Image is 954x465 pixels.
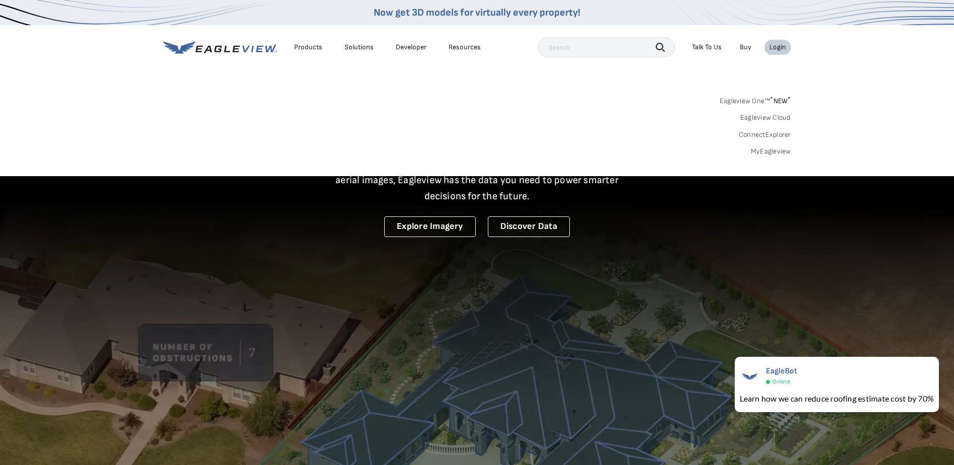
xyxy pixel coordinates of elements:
[384,216,476,237] a: Explore Imagery
[740,366,760,386] img: EagleBot
[740,393,934,405] div: Learn how we can reduce roofing estimate cost by 70%
[692,43,722,52] div: Talk To Us
[751,147,791,156] a: MyEagleview
[740,113,791,122] a: Eagleview Cloud
[449,43,481,52] div: Resources
[766,366,798,376] span: EagleBot
[739,130,791,139] a: ConnectExplorer
[772,378,790,385] span: Online
[770,97,791,105] span: NEW
[488,216,570,237] a: Discover Data
[294,43,322,52] div: Products
[374,7,580,19] a: Now get 3D models for virtually every property!
[720,94,791,105] a: Eagleview One™*NEW*
[396,43,426,52] a: Developer
[740,43,751,52] a: Buy
[323,156,631,204] p: A new era starts here. Built on more than 3.5 billion high-resolution aerial images, Eagleview ha...
[344,43,374,52] div: Solutions
[538,37,675,57] input: Search
[769,43,786,52] div: Login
